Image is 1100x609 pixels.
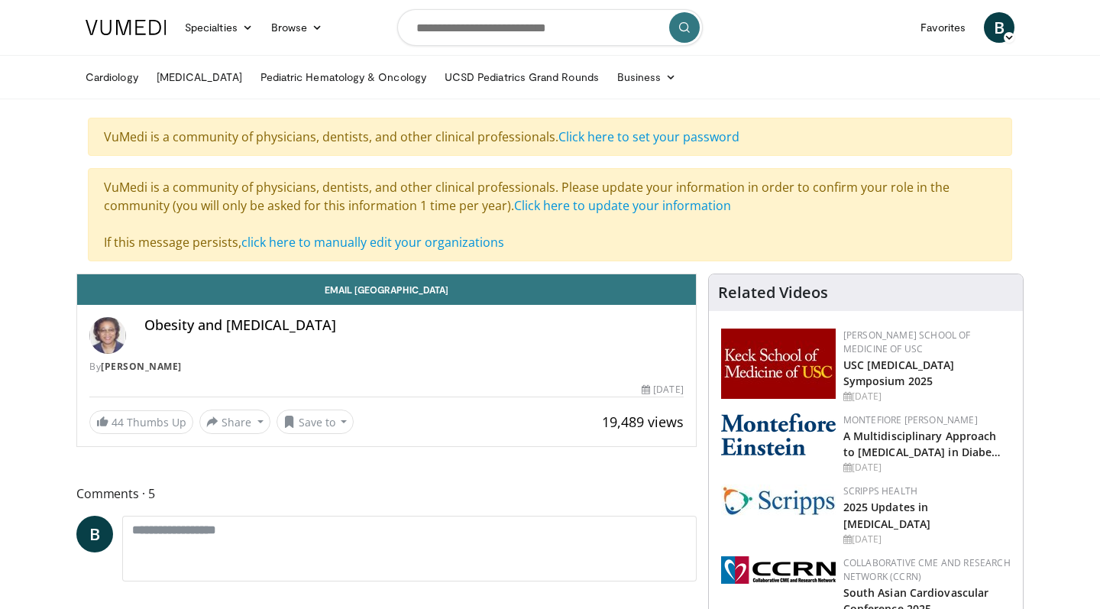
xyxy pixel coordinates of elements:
a: Click here to set your password [558,128,739,145]
a: Click here to update your information [514,197,731,214]
a: 44 Thumbs Up [89,410,193,434]
a: Montefiore [PERSON_NAME] [843,413,978,426]
a: [PERSON_NAME] School of Medicine of USC [843,329,971,355]
img: c9f2b0b7-b02a-4276-a72a-b0cbb4230bc1.jpg.150x105_q85_autocrop_double_scale_upscale_version-0.2.jpg [721,484,836,516]
a: Pediatric Hematology & Oncology [251,62,435,92]
button: Save to [277,410,354,434]
a: B [76,516,113,552]
a: A Multidisciplinary Approach to [MEDICAL_DATA] in Diabe… [843,429,1001,459]
a: Email [GEOGRAPHIC_DATA] [77,274,696,305]
div: [DATE] [843,390,1011,403]
a: Business [608,62,686,92]
div: [DATE] [843,533,1011,546]
span: Comments 5 [76,484,697,504]
img: a04ee3ba-8487-4636-b0fb-5e8d268f3737.png.150x105_q85_autocrop_double_scale_upscale_version-0.2.png [721,556,836,584]
a: UCSD Pediatrics Grand Rounds [435,62,608,92]
a: [PERSON_NAME] [101,360,182,373]
a: [MEDICAL_DATA] [147,62,251,92]
input: Search topics, interventions [397,9,703,46]
a: click here to manually edit your organizations [241,234,504,251]
span: 19,489 views [602,413,684,431]
a: 2025 Updates in [MEDICAL_DATA] [843,500,930,530]
div: VuMedi is a community of physicians, dentists, and other clinical professionals. Please update yo... [88,168,1012,261]
a: Favorites [911,12,975,43]
div: By [89,360,684,374]
div: [DATE] [642,383,683,397]
a: Scripps Health [843,484,917,497]
h4: Obesity and [MEDICAL_DATA] [144,317,684,334]
div: VuMedi is a community of physicians, dentists, and other clinical professionals. [88,118,1012,156]
button: Share [199,410,270,434]
img: VuMedi Logo [86,20,167,35]
h4: Related Videos [718,283,828,302]
span: 44 [112,415,124,429]
a: USC [MEDICAL_DATA] Symposium 2025 [843,358,955,388]
a: Browse [262,12,332,43]
img: 7b941f1f-d101-407a-8bfa-07bd47db01ba.png.150x105_q85_autocrop_double_scale_upscale_version-0.2.jpg [721,329,836,399]
a: Collaborative CME and Research Network (CCRN) [843,556,1011,583]
a: B [984,12,1014,43]
a: Cardiology [76,62,147,92]
div: [DATE] [843,461,1011,475]
img: b0142b4c-93a1-4b58-8f91-5265c282693c.png.150x105_q85_autocrop_double_scale_upscale_version-0.2.png [721,413,836,455]
a: Specialties [176,12,262,43]
img: Avatar [89,317,126,354]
